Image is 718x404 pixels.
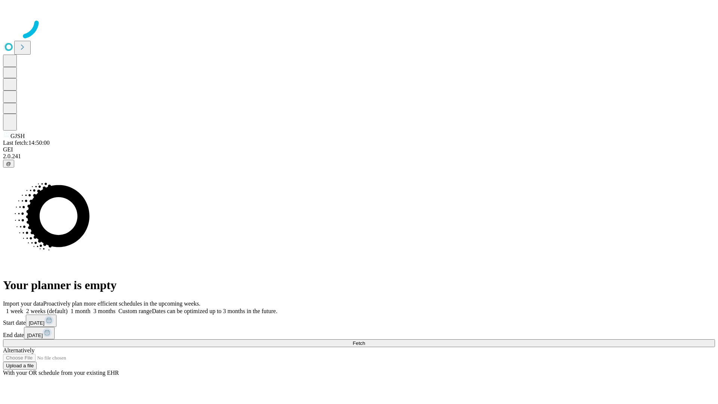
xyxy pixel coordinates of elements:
[3,347,34,353] span: Alternatively
[3,315,715,327] div: Start date
[3,362,37,370] button: Upload a file
[3,370,119,376] span: With your OR schedule from your existing EHR
[152,308,277,314] span: Dates can be optimized up to 3 months in the future.
[3,339,715,347] button: Fetch
[3,153,715,160] div: 2.0.241
[71,308,90,314] span: 1 month
[3,300,43,307] span: Import your data
[6,308,23,314] span: 1 week
[24,327,55,339] button: [DATE]
[119,308,152,314] span: Custom range
[26,315,56,327] button: [DATE]
[3,160,14,168] button: @
[353,340,365,346] span: Fetch
[6,161,11,166] span: @
[26,308,68,314] span: 2 weeks (default)
[29,320,45,326] span: [DATE]
[3,327,715,339] div: End date
[3,140,50,146] span: Last fetch: 14:50:00
[27,333,43,338] span: [DATE]
[3,278,715,292] h1: Your planner is empty
[3,146,715,153] div: GEI
[10,133,25,139] span: GJSH
[43,300,200,307] span: Proactively plan more efficient schedules in the upcoming weeks.
[93,308,116,314] span: 3 months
